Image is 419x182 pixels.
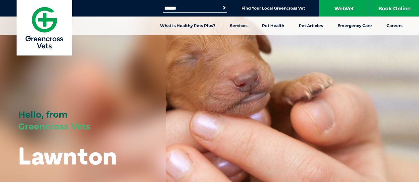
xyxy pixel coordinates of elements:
a: Careers [379,17,410,35]
a: Services [223,17,255,35]
a: Emergency Care [330,17,379,35]
a: Find Your Local Greencross Vet [241,6,305,11]
a: What is Healthy Pets Plus? [153,17,223,35]
span: Greencross Vets [18,121,90,132]
a: Pet Articles [291,17,330,35]
button: Search [221,5,228,11]
span: Hello, from [18,109,68,120]
h1: Lawnton [18,143,117,169]
a: Pet Health [255,17,291,35]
